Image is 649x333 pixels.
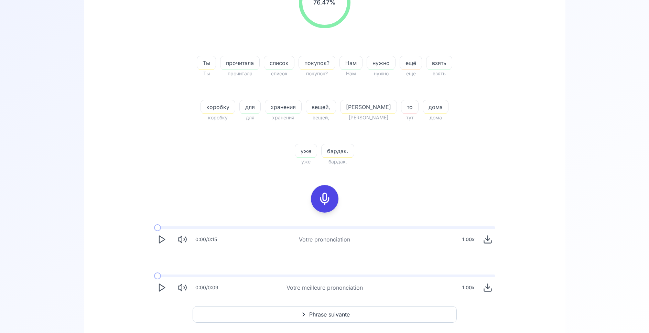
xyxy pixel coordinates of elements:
[459,233,477,246] div: 1.00 x
[220,69,260,78] span: прочитала
[299,56,335,69] button: покупок?
[265,100,302,114] button: хранения
[295,144,317,158] button: уже
[423,103,448,111] span: дома
[400,69,422,78] span: еще
[239,100,261,114] button: для
[340,114,397,122] span: [PERSON_NAME]
[426,59,452,67] span: взять
[264,59,294,67] span: список
[367,56,396,69] button: нужно
[459,281,477,294] div: 1.00 x
[265,103,301,111] span: хранения
[299,59,335,67] span: покупок?
[480,280,495,295] button: Download audio
[400,59,422,67] span: ещё
[306,103,336,111] span: вещей,
[401,114,419,122] span: тут
[367,59,395,67] span: нужно
[195,236,217,243] div: 0:00 / 0:15
[195,284,218,291] div: 0:00 / 0:09
[309,310,350,319] span: Phrase suivante
[401,103,418,111] span: то
[239,114,261,122] span: для
[339,56,363,69] button: Нам
[423,114,448,122] span: дома
[264,69,294,78] span: список
[340,103,397,111] span: [PERSON_NAME]
[322,147,354,155] span: бардак.
[240,103,260,111] span: для
[154,232,169,247] button: Play
[197,59,216,67] span: Ты
[480,232,495,247] button: Download audio
[306,114,336,122] span: вещей,
[340,59,362,67] span: Нам
[201,114,235,122] span: коробку
[197,56,216,69] button: Ты
[340,100,397,114] button: [PERSON_NAME]
[286,283,363,292] div: Votre meilleure prononciation
[367,69,396,78] span: нужно
[220,56,260,69] button: прочитала
[265,114,302,122] span: хранения
[295,158,317,166] span: уже
[175,232,190,247] button: Mute
[193,306,457,323] button: Phrase suivante
[175,280,190,295] button: Mute
[339,69,363,78] span: Нам
[154,280,169,295] button: Play
[197,69,216,78] span: Ты
[264,56,294,69] button: список
[423,100,448,114] button: дома
[426,69,452,78] span: взять
[299,235,350,244] div: Votre prononciation
[321,144,354,158] button: бардак.
[400,56,422,69] button: ещё
[306,100,336,114] button: вещей,
[201,103,235,111] span: коробку
[426,56,452,69] button: взять
[295,147,317,155] span: уже
[401,100,419,114] button: то
[321,158,354,166] span: бардак.
[201,100,235,114] button: коробку
[299,69,335,78] span: покупок?
[220,59,259,67] span: прочитала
